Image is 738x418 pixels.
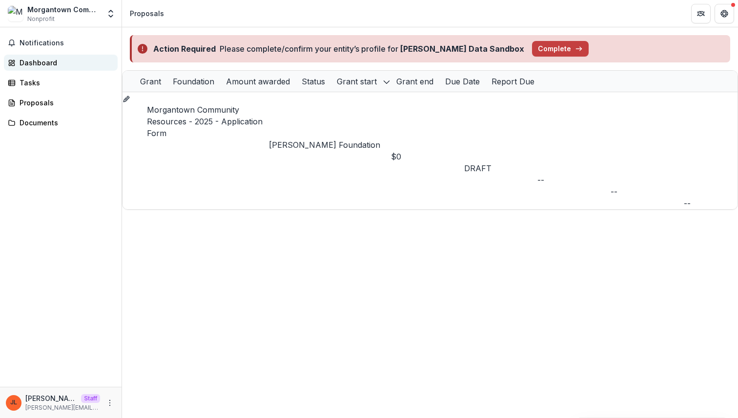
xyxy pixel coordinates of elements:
[390,71,439,92] div: Grant end
[27,4,100,15] div: Morgantown Community Resources Inc.
[439,76,486,87] div: Due Date
[25,393,77,403] p: [PERSON_NAME]
[537,174,611,186] div: --
[81,394,100,403] p: Staff
[10,399,17,406] div: Jeanne Locker
[715,4,734,23] button: Get Help
[8,6,23,21] img: Morgantown Community Resources Inc.
[134,71,167,92] div: Grant
[331,76,383,87] div: Grant start
[123,92,130,104] button: Grant c421d156-f07d-4295-830b-d78c4d14060d
[464,163,492,173] span: DRAFT
[486,71,540,92] div: Report Due
[331,71,390,92] div: Grant start
[104,4,118,23] button: Open entity switcher
[296,71,331,92] div: Status
[296,76,331,87] div: Status
[4,35,118,51] button: Notifications
[20,118,110,128] div: Documents
[269,139,391,151] p: [PERSON_NAME] Foundation
[400,44,524,54] strong: [PERSON_NAME] Data Sandbox
[4,75,118,91] a: Tasks
[220,43,524,55] div: Please complete/confirm your entity’s profile for
[126,6,168,20] nav: breadcrumb
[4,95,118,111] a: Proposals
[153,43,216,55] div: Action Required
[27,15,55,23] span: Nonprofit
[390,76,439,87] div: Grant end
[486,76,540,87] div: Report Due
[167,71,220,92] div: Foundation
[439,71,486,92] div: Due Date
[691,4,711,23] button: Partners
[20,98,110,108] div: Proposals
[383,78,390,86] svg: sorted descending
[532,41,589,57] button: Complete
[4,55,118,71] a: Dashboard
[391,151,464,162] div: $0
[20,39,114,47] span: Notifications
[220,71,296,92] div: Amount awarded
[104,397,116,409] button: More
[134,76,167,87] div: Grant
[20,58,110,68] div: Dashboard
[220,76,296,87] div: Amount awarded
[147,105,263,138] a: Morgantown Community Resources - 2025 - Application Form
[130,8,164,19] div: Proposals
[611,186,684,198] div: --
[4,115,118,131] a: Documents
[167,76,220,87] div: Foundation
[20,78,110,88] div: Tasks
[25,403,100,412] p: [PERSON_NAME][EMAIL_ADDRESS][DOMAIN_NAME]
